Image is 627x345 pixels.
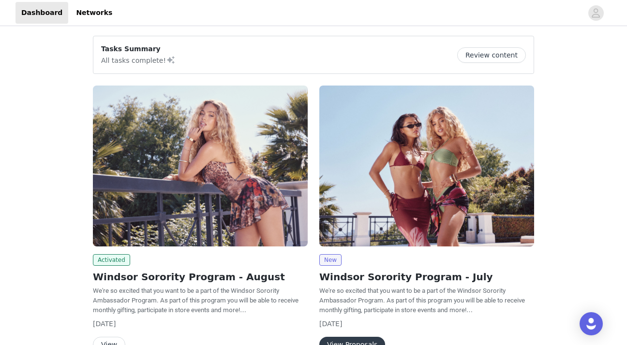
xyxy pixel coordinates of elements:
img: Windsor [319,86,534,246]
h2: Windsor Sorority Program - July [319,270,534,284]
span: We're so excited that you want to be a part of the Windsor Sorority Ambassador Program. As part o... [93,287,299,314]
h2: Windsor Sorority Program - August [93,270,308,284]
div: Open Intercom Messenger [580,312,603,335]
img: Windsor [93,86,308,246]
span: Activated [93,254,130,266]
span: [DATE] [93,320,116,328]
button: Review content [457,47,526,63]
span: [DATE] [319,320,342,328]
span: We're so excited that you want to be a part of the Windsor Sorority Ambassador Program. As part o... [319,287,525,314]
span: New [319,254,342,266]
a: Networks [70,2,118,24]
div: avatar [591,5,600,21]
p: Tasks Summary [101,44,176,54]
p: All tasks complete! [101,54,176,66]
a: Dashboard [15,2,68,24]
